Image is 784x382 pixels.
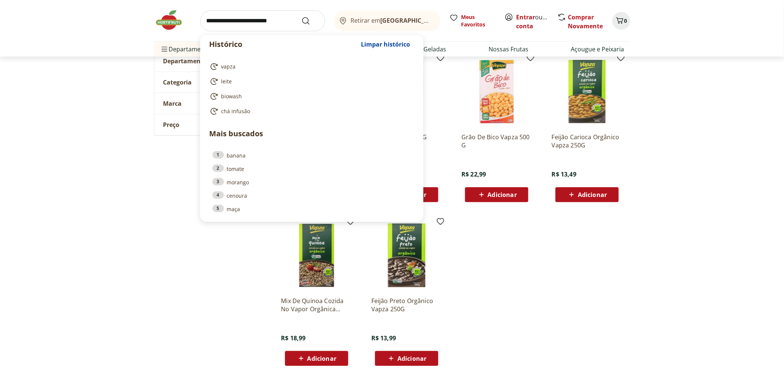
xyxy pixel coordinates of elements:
span: Adicionar [307,356,336,362]
a: Criar conta [516,13,557,30]
span: Departamentos [160,40,214,58]
a: Nossas Frutas [489,45,528,54]
span: Limpar histórico [361,41,410,47]
button: Limpar histórico [358,35,414,53]
span: ou [516,13,550,31]
a: vapza [209,62,411,71]
a: chá infusão [209,107,411,116]
button: Carrinho [612,12,630,30]
a: Feijão Carioca Orgânico Vapza 250G [552,133,623,149]
span: R$ 18,99 [281,334,306,342]
span: Adicionar [488,192,517,198]
span: biowash [221,93,242,100]
span: Departamento [163,57,207,65]
a: Mix De Quinoa Cozida No Vapor Orgânica Vapza Caixa 250G [281,297,352,313]
span: Meus Favoritos [461,13,496,28]
span: chá infusão [221,108,250,115]
p: Histórico [209,39,358,50]
button: Preço [154,114,266,135]
div: 2 [212,165,224,172]
a: Açougue e Peixaria [571,45,624,54]
input: search [200,10,325,31]
a: 3morango [212,178,411,186]
a: Feijão Preto Orgânico Vapza 250G [371,297,442,313]
button: Menu [160,40,169,58]
a: Grão De Bico Vapza 500 G [461,133,532,149]
span: Adicionar [397,356,426,362]
button: Marca [154,93,266,114]
button: Adicionar [465,187,528,202]
a: Entrar [516,13,535,21]
button: Categoria [154,72,266,93]
span: leite [221,78,232,85]
button: Submit Search [301,16,319,25]
a: Comprar Novamente [568,13,603,30]
a: 4cenoura [212,191,411,200]
a: biowash [209,92,411,101]
button: Adicionar [556,187,619,202]
img: Feijão Preto Orgânico Vapza 250G [371,220,442,291]
a: 1banana [212,151,411,159]
img: Hortifruti [154,9,191,31]
img: Grão De Bico Vapza 500 G [461,56,532,127]
span: R$ 13,49 [552,170,576,178]
span: Adicionar [578,192,607,198]
b: [GEOGRAPHIC_DATA]/[GEOGRAPHIC_DATA] [380,16,506,25]
div: 4 [212,191,224,199]
button: Retirar em[GEOGRAPHIC_DATA]/[GEOGRAPHIC_DATA] [334,10,441,31]
img: Feijão Carioca Orgânico Vapza 250G [552,56,623,127]
span: Preço [163,121,180,128]
a: leite [209,77,411,86]
a: 2tomate [212,165,411,173]
button: Adicionar [375,351,438,366]
div: 3 [212,178,224,185]
a: Meus Favoritos [449,13,496,28]
a: 5maça [212,205,411,213]
div: 1 [212,151,224,159]
span: R$ 22,99 [461,170,486,178]
span: Categoria [163,79,192,86]
p: Mais buscados [209,128,414,139]
img: Mix De Quinoa Cozida No Vapor Orgânica Vapza Caixa 250G [281,220,352,291]
span: Marca [163,100,182,107]
span: vapza [221,63,236,70]
span: 0 [624,17,627,24]
button: Departamento [154,51,266,71]
div: 5 [212,205,224,212]
button: Adicionar [285,351,348,366]
span: Retirar em [351,17,433,24]
span: R$ 13,99 [371,334,396,342]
